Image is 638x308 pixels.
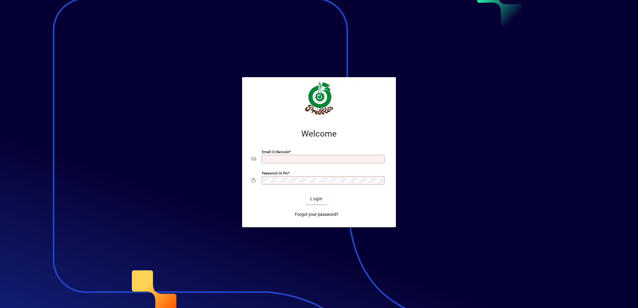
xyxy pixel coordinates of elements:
mat-label: Email or Barcode [262,149,289,154]
button: Login [305,194,327,204]
h2: Welcome [252,129,386,139]
mat-label: Password or Pin [262,171,288,175]
span: Login [310,196,323,202]
a: Forgot your password? [293,209,341,220]
span: Forgot your password? [295,211,339,218]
